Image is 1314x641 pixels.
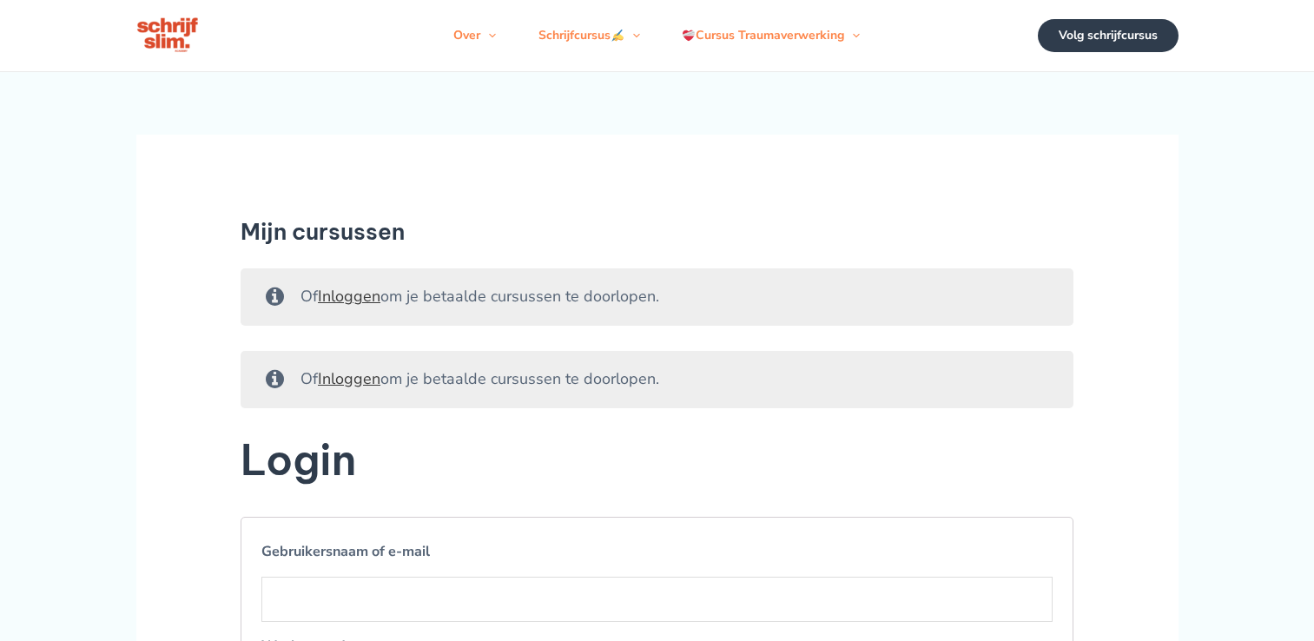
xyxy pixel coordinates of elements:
[136,16,201,56] img: schrijfcursus schrijfslim academy
[261,538,1053,565] label: Gebruikersnaam of e-mail
[844,10,860,62] span: Menu schakelen
[518,10,661,62] a: SchrijfcursusMenu schakelen
[432,10,881,62] nav: Navigatie op de site: Menu
[661,10,881,62] a: Cursus TraumaverwerkingMenu schakelen
[318,368,380,389] a: Inloggen
[624,10,640,62] span: Menu schakelen
[241,218,1074,245] h1: Mijn cursussen
[318,286,380,307] a: Inloggen
[1038,19,1179,52] a: Volg schrijfcursus
[611,30,624,42] img: ✍️
[241,351,1074,408] div: Of om je betaalde cursussen te doorlopen.
[432,10,517,62] a: OverMenu schakelen
[241,433,1074,487] h2: Login
[241,268,1074,326] div: Of om je betaalde cursussen te doorlopen.
[480,10,496,62] span: Menu schakelen
[683,30,695,42] img: ❤️‍🩹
